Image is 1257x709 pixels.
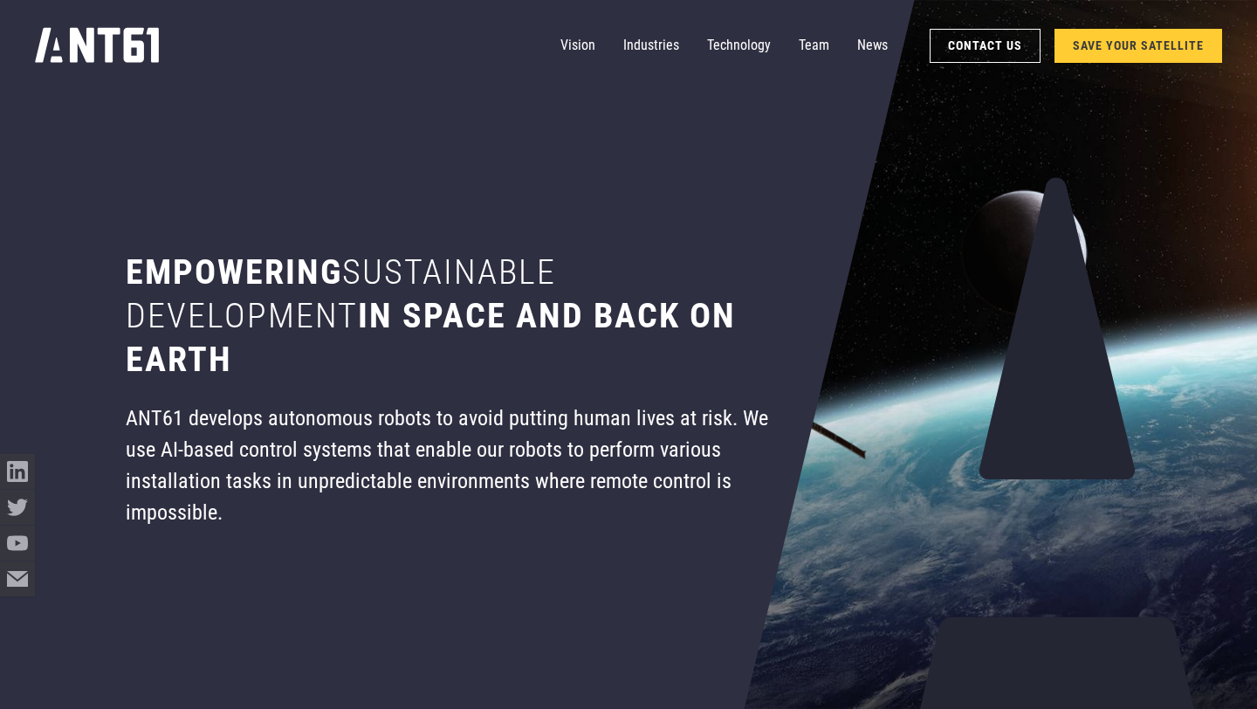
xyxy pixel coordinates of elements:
a: Technology [707,28,771,63]
a: home [35,22,159,69]
a: Industries [623,28,679,63]
a: Contact Us [930,29,1041,63]
a: SAVE YOUR SATELLITE [1054,29,1222,63]
h1: Empowering in space and back on earth [126,251,800,382]
div: ANT61 develops autonomous robots to avoid putting human lives at risk. We use AI-based control sy... [126,403,800,528]
a: Team [799,28,829,63]
a: News [857,28,888,63]
a: Vision [560,28,595,63]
